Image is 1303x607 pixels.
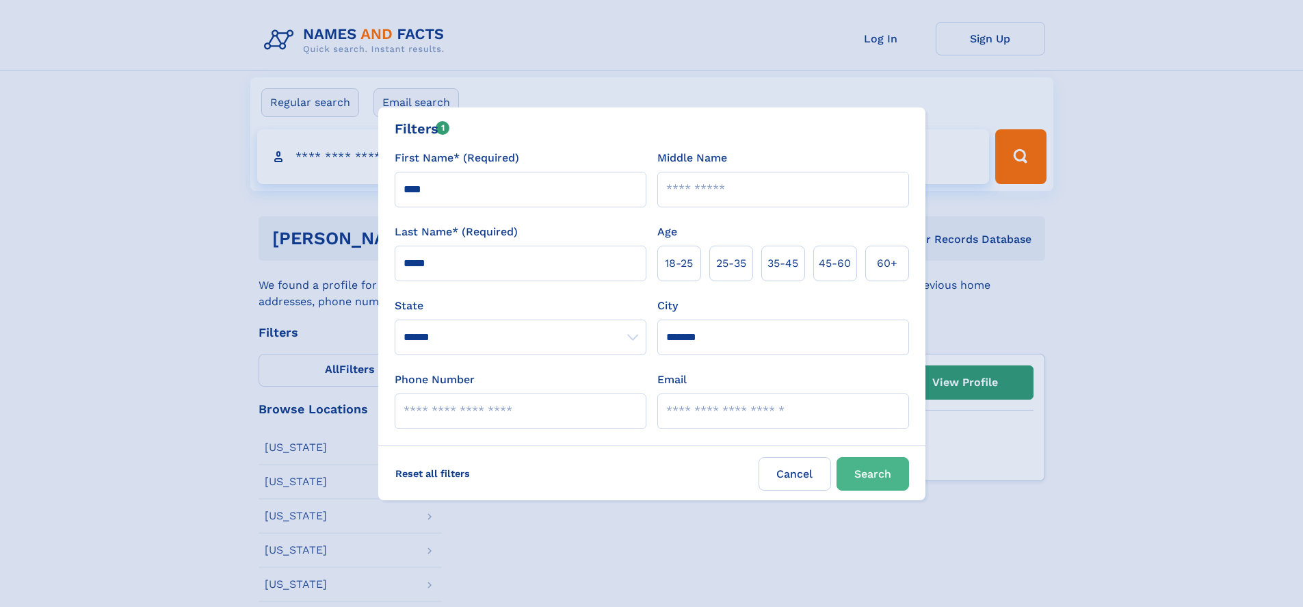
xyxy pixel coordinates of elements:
label: Middle Name [657,150,727,166]
div: Filters [395,118,450,139]
span: 45‑60 [819,255,851,272]
label: First Name* (Required) [395,150,519,166]
span: 25‑35 [716,255,746,272]
span: 35‑45 [767,255,798,272]
label: Phone Number [395,372,475,388]
label: State [395,298,646,314]
label: Last Name* (Required) [395,224,518,240]
label: Cancel [759,457,831,491]
label: Age [657,224,677,240]
span: 18‑25 [665,255,693,272]
label: Email [657,372,687,388]
span: 60+ [877,255,897,272]
label: Reset all filters [386,457,479,490]
label: City [657,298,678,314]
button: Search [837,457,909,491]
